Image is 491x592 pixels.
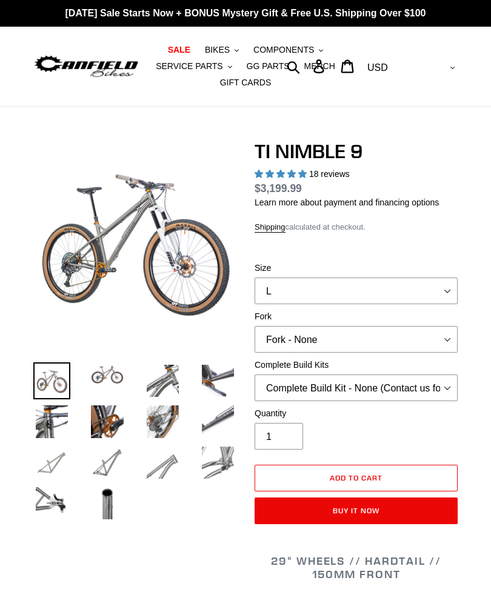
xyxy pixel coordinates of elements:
button: Buy it now [255,497,458,524]
img: Load image into Gallery viewer, TI NIMBLE 9 [144,403,181,440]
img: Load image into Gallery viewer, TI NIMBLE 9 [89,444,125,481]
span: $3,199.99 [255,182,302,195]
span: Add to cart [330,473,382,482]
img: Load image into Gallery viewer, TI NIMBLE 9 [199,444,236,481]
span: SERVICE PARTS [156,61,222,72]
button: COMPONENTS [247,42,329,58]
img: Load image into Gallery viewer, TI NIMBLE 9 [144,444,181,481]
span: GG PARTS [247,61,290,72]
span: COMPONENTS [253,45,314,55]
span: 18 reviews [309,169,350,179]
h1: TI NIMBLE 9 [255,140,458,163]
img: Load image into Gallery viewer, TI NIMBLE 9 [199,403,236,440]
a: GG PARTS [241,58,296,75]
img: Load image into Gallery viewer, TI NIMBLE 9 [144,362,181,399]
button: BIKES [199,42,245,58]
label: Fork [255,310,458,323]
span: BIKES [205,45,230,55]
img: Load image into Gallery viewer, TI NIMBLE 9 [33,444,70,481]
span: 4.89 stars [255,169,309,179]
a: Learn more about payment and financing options [255,198,439,207]
div: calculated at checkout. [255,221,458,233]
img: Load image into Gallery viewer, TI NIMBLE 9 [199,362,236,399]
label: Complete Build Kits [255,359,458,371]
label: Size [255,262,458,274]
a: SALE [162,42,196,58]
img: Load image into Gallery viewer, TI NIMBLE 9 [33,403,70,440]
img: Load image into Gallery viewer, TI NIMBLE 9 [89,403,125,440]
img: Load image into Gallery viewer, TI NIMBLE 9 [33,485,70,522]
span: 29" WHEELS // HARDTAIL // 150MM FRONT [271,554,441,581]
img: Load image into Gallery viewer, TI NIMBLE 9 [33,362,70,399]
img: Load image into Gallery viewer, TI NIMBLE 9 [89,485,125,522]
img: Load image into Gallery viewer, TI NIMBLE 9 [89,362,125,387]
span: SALE [168,45,190,55]
span: GIFT CARDS [220,78,272,88]
img: Canfield Bikes [33,53,139,80]
button: SERVICE PARTS [150,58,238,75]
a: GIFT CARDS [214,75,278,91]
label: Quantity [255,407,458,420]
button: Add to cart [255,465,458,491]
a: Shipping [255,222,286,233]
